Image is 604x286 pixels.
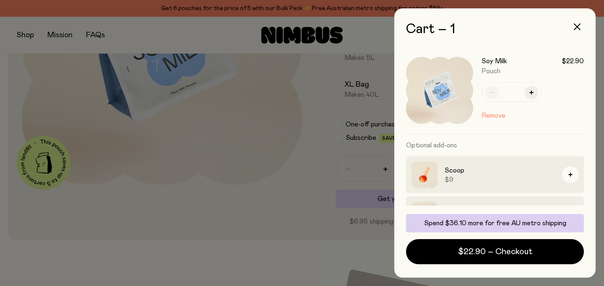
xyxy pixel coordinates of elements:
button: Remove [482,111,505,121]
p: Spend $36.10 more for free AU metro shipping [411,219,579,227]
button: $22.90 – Checkout [406,239,584,264]
h3: Scoop [445,165,555,175]
h2: Cart – 1 [406,22,584,37]
h3: Optional add-ons [406,134,584,156]
span: $22.90 – Checkout [458,246,532,258]
span: Pouch [482,68,500,75]
span: $9 [445,175,555,184]
h3: Soy Milk [482,57,507,65]
span: $22.90 [562,57,584,65]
